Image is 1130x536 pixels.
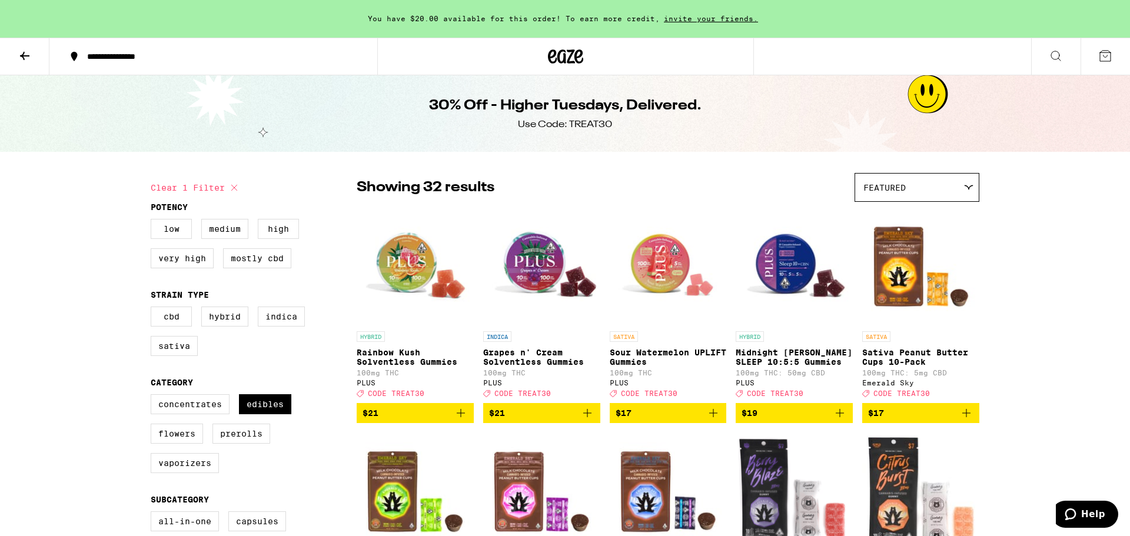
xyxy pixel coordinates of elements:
label: Indica [258,307,305,327]
p: Midnight [PERSON_NAME] SLEEP 10:5:5 Gummies [736,348,853,367]
h1: 30% Off - Higher Tuesdays, Delivered. [429,96,702,116]
img: PLUS - Grapes n' Cream Solventless Gummies [483,208,600,325]
p: 100mg THC: 5mg CBD [862,369,979,377]
a: Open page for Rainbow Kush Solventless Gummies from PLUS [357,208,474,403]
span: $19 [742,408,757,418]
label: Flowers [151,424,203,444]
span: CODE TREAT30 [747,389,803,397]
p: 100mg THC [610,369,727,377]
label: Sativa [151,336,198,356]
label: Medium [201,219,248,239]
img: PLUS - Sour Watermelon UPLIFT Gummies [610,208,727,325]
p: SATIVA [610,331,638,342]
img: PLUS - Rainbow Kush Solventless Gummies [357,208,474,325]
span: CODE TREAT30 [873,389,930,397]
label: Mostly CBD [223,248,291,268]
p: SATIVA [862,331,890,342]
div: Use Code: TREAT30 [518,118,612,131]
legend: Strain Type [151,290,209,299]
span: Featured [863,183,906,192]
p: Grapes n' Cream Solventless Gummies [483,348,600,367]
span: invite your friends. [660,15,762,22]
span: CODE TREAT30 [621,389,677,397]
label: Low [151,219,192,239]
span: $21 [363,408,378,418]
div: PLUS [736,379,853,387]
span: $17 [616,408,632,418]
button: Clear 1 filter [151,173,241,202]
a: Open page for Sour Watermelon UPLIFT Gummies from PLUS [610,208,727,403]
label: High [258,219,299,239]
label: Hybrid [201,307,248,327]
button: Add to bag [483,403,600,423]
p: Showing 32 results [357,178,494,198]
a: Open page for Grapes n' Cream Solventless Gummies from PLUS [483,208,600,403]
img: Emerald Sky - Sativa Peanut Butter Cups 10-Pack [862,208,979,325]
label: Very High [151,248,214,268]
p: Sativa Peanut Butter Cups 10-Pack [862,348,979,367]
label: CBD [151,307,192,327]
legend: Category [151,378,193,387]
span: You have $20.00 available for this order! To earn more credit, [368,15,660,22]
label: Concentrates [151,394,230,414]
button: Add to bag [736,403,853,423]
a: Open page for Midnight Berry SLEEP 10:5:5 Gummies from PLUS [736,208,853,403]
div: PLUS [483,379,600,387]
legend: Potency [151,202,188,212]
span: $17 [868,408,884,418]
legend: Subcategory [151,495,209,504]
p: 100mg THC [357,369,474,377]
label: All-In-One [151,511,219,531]
p: HYBRID [736,331,764,342]
img: PLUS - Midnight Berry SLEEP 10:5:5 Gummies [736,208,853,325]
button: Add to bag [357,403,474,423]
button: Add to bag [610,403,727,423]
iframe: Opens a widget where you can find more information [1056,501,1118,530]
p: 100mg THC [483,369,600,377]
button: Add to bag [862,403,979,423]
label: Prerolls [212,424,270,444]
p: INDICA [483,331,511,342]
div: PLUS [610,379,727,387]
p: Rainbow Kush Solventless Gummies [357,348,474,367]
p: 100mg THC: 50mg CBD [736,369,853,377]
div: PLUS [357,379,474,387]
p: Sour Watermelon UPLIFT Gummies [610,348,727,367]
span: CODE TREAT30 [494,389,551,397]
span: CODE TREAT30 [368,389,424,397]
label: Vaporizers [151,453,219,473]
a: Open page for Sativa Peanut Butter Cups 10-Pack from Emerald Sky [862,208,979,403]
p: HYBRID [357,331,385,342]
span: $21 [489,408,505,418]
div: Emerald Sky [862,379,979,387]
label: Edibles [239,394,291,414]
label: Capsules [228,511,286,531]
